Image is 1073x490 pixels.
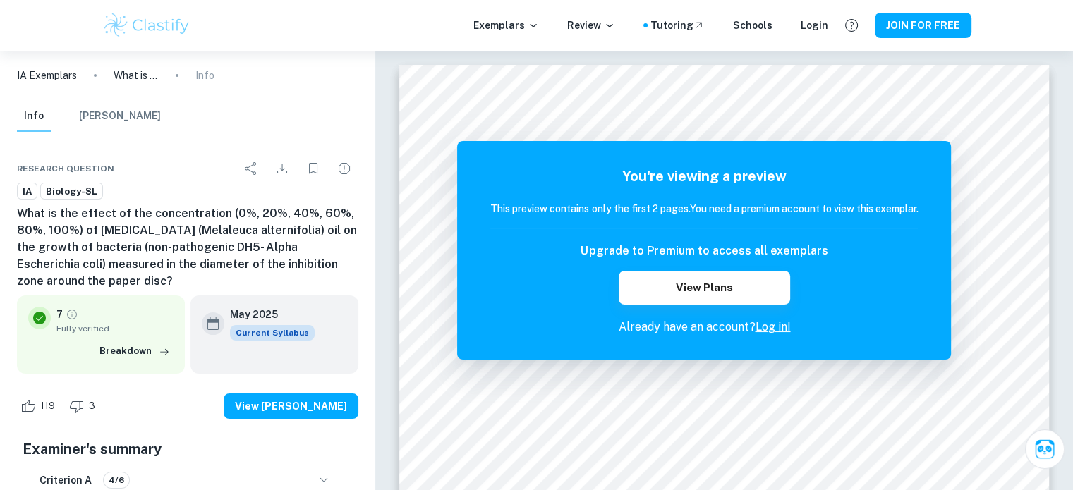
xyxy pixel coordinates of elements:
[17,183,37,200] a: IA
[96,341,174,362] button: Breakdown
[490,201,918,216] h6: This preview contains only the first 2 pages. You need a premium account to view this exemplar.
[41,185,102,199] span: Biology-SL
[56,322,174,335] span: Fully verified
[299,154,327,183] div: Bookmark
[839,13,863,37] button: Help and Feedback
[18,185,37,199] span: IA
[17,68,77,83] a: IA Exemplars
[114,68,159,83] p: What is the effect of the concentration (0%, 20%, 40%, 60%, 80%, 100%) of [MEDICAL_DATA] (Melaleu...
[79,101,161,132] button: [PERSON_NAME]
[733,18,772,33] a: Schools
[195,68,214,83] p: Info
[81,399,103,413] span: 3
[230,325,315,341] span: Current Syllabus
[32,399,63,413] span: 119
[17,162,114,175] span: Research question
[66,395,103,417] div: Dislike
[237,154,265,183] div: Share
[650,18,705,33] a: Tutoring
[17,101,51,132] button: Info
[56,307,63,322] p: 7
[17,395,63,417] div: Like
[40,183,103,200] a: Biology-SL
[801,18,828,33] a: Login
[581,243,828,259] h6: Upgrade to Premium to access all exemplars
[1025,429,1065,469] button: Ask Clai
[490,319,918,336] p: Already have an account?
[230,307,303,322] h6: May 2025
[224,393,358,419] button: View [PERSON_NAME]
[230,325,315,341] div: This exemplar is based on the current syllabus. Feel free to refer to it for inspiration/ideas wh...
[567,18,615,33] p: Review
[875,13,971,38] button: JOIN FOR FREE
[66,308,78,321] a: Grade fully verified
[40,472,92,488] h6: Criterion A
[102,11,192,39] img: Clastify logo
[619,271,789,305] button: View Plans
[473,18,539,33] p: Exemplars
[490,166,918,187] h5: You're viewing a preview
[23,439,353,460] h5: Examiner's summary
[330,154,358,183] div: Report issue
[755,320,790,333] a: Log in!
[17,205,358,290] h6: What is the effect of the concentration (0%, 20%, 40%, 60%, 80%, 100%) of [MEDICAL_DATA] (Melaleu...
[104,474,129,486] span: 4/6
[268,154,296,183] div: Download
